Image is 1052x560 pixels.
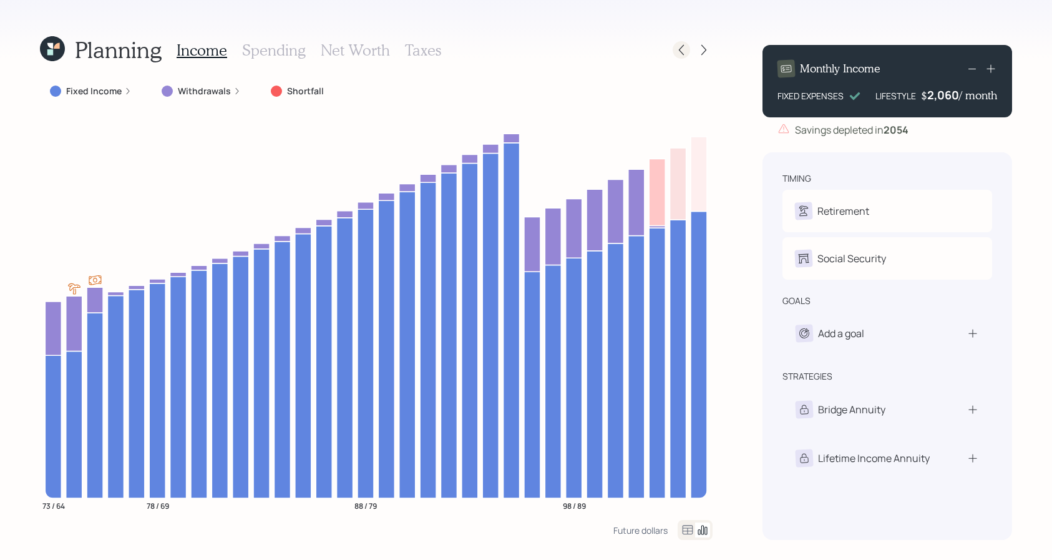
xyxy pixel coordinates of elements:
tspan: 73 / 64 [42,500,65,511]
h4: / month [959,89,997,102]
h3: Taxes [405,41,441,59]
div: Social Security [817,251,886,266]
h3: Net Worth [321,41,390,59]
div: Future dollars [613,524,668,536]
div: timing [782,172,811,185]
label: Withdrawals [178,85,231,97]
div: Savings depleted in [795,122,908,137]
h4: Monthly Income [800,62,880,76]
div: Bridge Annuity [818,402,885,417]
div: Retirement [817,204,869,219]
h3: Spending [242,41,306,59]
div: Lifetime Income Annuity [818,451,930,466]
div: goals [782,295,811,307]
div: LIFESTYLE [875,89,916,102]
tspan: 88 / 79 [354,500,377,511]
h3: Income [177,41,227,59]
div: 2,060 [927,87,959,102]
h4: $ [921,89,927,102]
label: Fixed Income [66,85,122,97]
div: FIXED EXPENSES [777,89,844,102]
div: Add a goal [818,326,864,341]
b: 2054 [884,123,908,137]
tspan: 78 / 69 [147,500,169,511]
h1: Planning [75,36,162,63]
tspan: 98 / 89 [563,500,586,511]
label: Shortfall [287,85,324,97]
div: strategies [782,370,832,383]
